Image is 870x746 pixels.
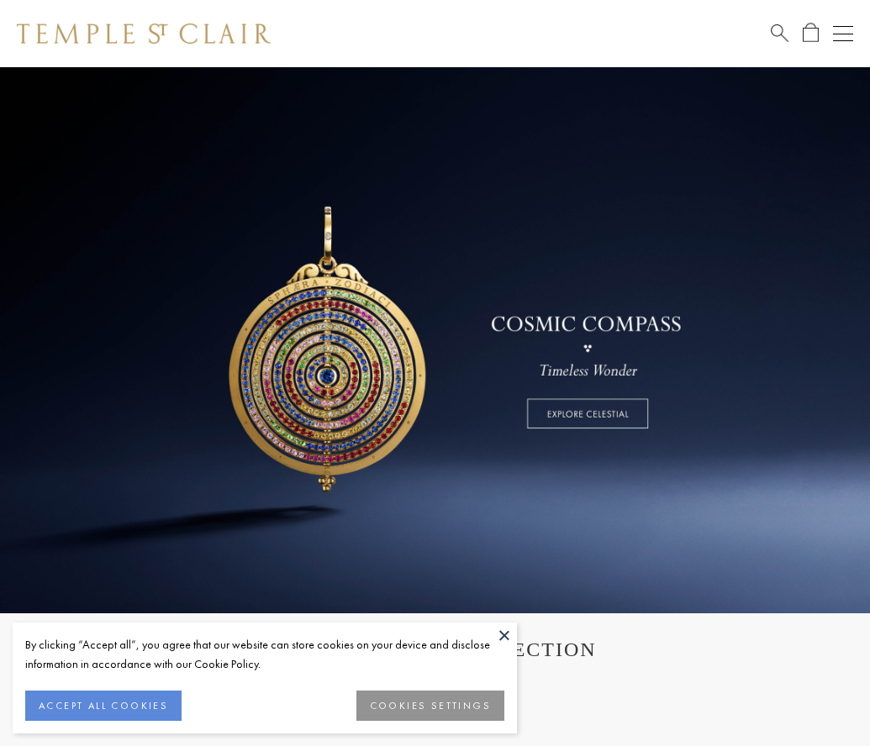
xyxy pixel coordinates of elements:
button: Open navigation [833,24,853,44]
img: Temple St. Clair [17,24,271,44]
a: Search [771,23,788,44]
a: Open Shopping Bag [803,23,819,44]
div: By clicking “Accept all”, you agree that our website can store cookies on your device and disclos... [25,635,504,674]
button: COOKIES SETTINGS [356,691,504,721]
button: ACCEPT ALL COOKIES [25,691,182,721]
